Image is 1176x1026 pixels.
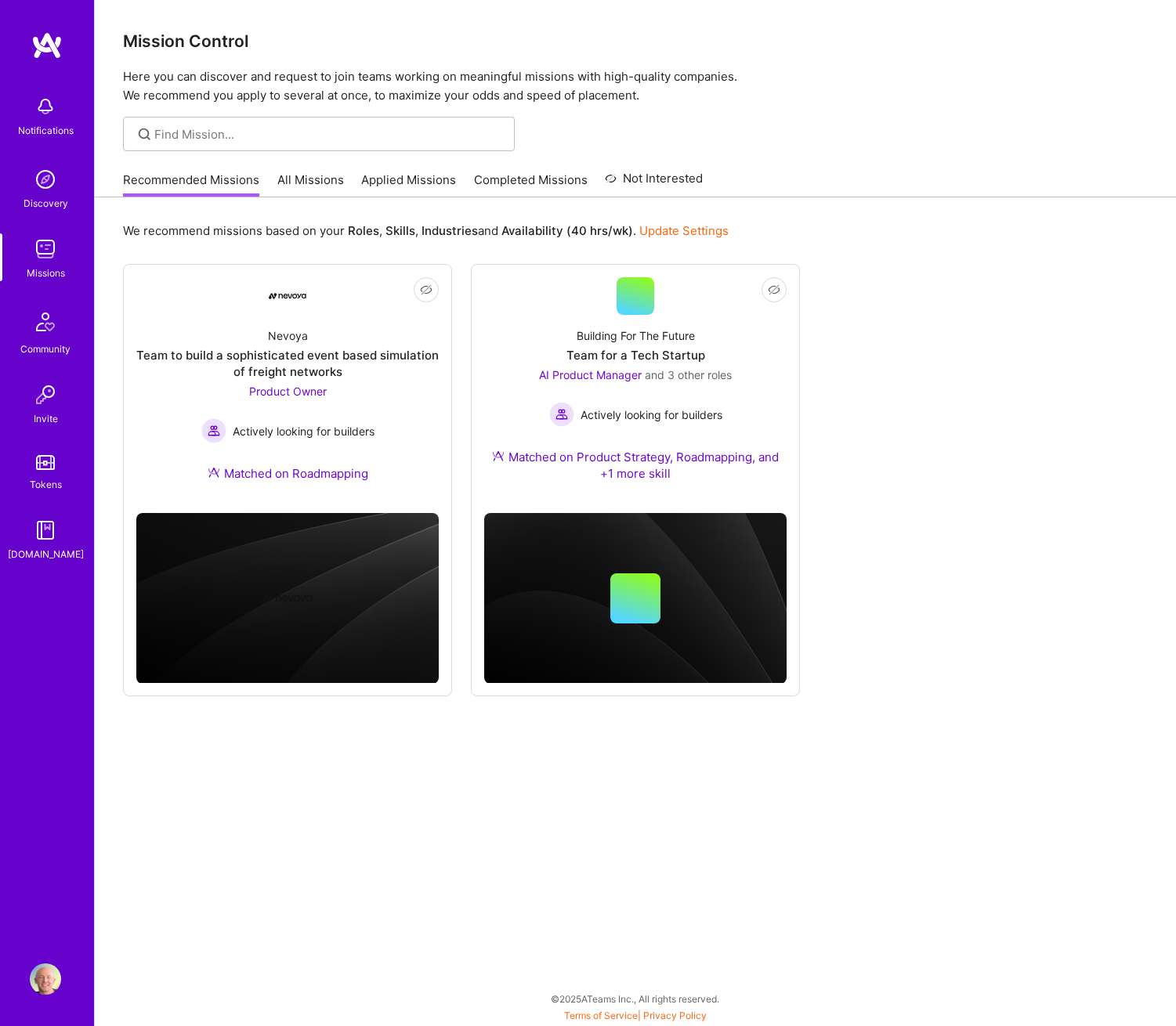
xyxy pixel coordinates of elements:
[361,172,456,197] a: Applied Missions
[581,406,722,423] span: Actively looking for builders
[249,385,327,398] span: Product Owner
[136,347,439,380] div: Team to build a sophisticated event based simulation of freight networks
[233,423,375,439] span: Actively looking for builders
[208,465,368,482] div: Matched on Roadmapping
[269,293,306,299] img: Company Logo
[8,546,84,562] div: [DOMAIN_NAME]
[24,195,68,211] div: Discovery
[268,327,308,344] div: Nevoya
[136,125,154,143] i: icon SearchGrey
[27,303,64,341] img: Community
[123,222,729,239] p: We recommend missions based on your , , and .
[639,223,729,238] a: Update Settings
[539,368,642,381] span: AI Product Manager
[605,169,703,197] a: Not Interested
[154,126,503,143] input: Find Mission...
[136,513,439,684] img: cover
[564,1010,638,1021] a: Terms of Service
[123,31,1148,51] h3: Mission Control
[27,265,65,281] div: Missions
[262,573,313,623] img: Company logo
[643,1010,707,1021] a: Privacy Policy
[474,172,588,197] a: Completed Missions
[123,172,259,197] a: Recommended Missions
[123,67,1148,105] p: Here you can discover and request to join teams working on meaningful missions with high-quality ...
[645,368,732,381] span: and 3 other roles
[34,410,58,427] div: Invite
[484,449,787,482] div: Matched on Product Strategy, Roadmapping, and +1 more skill
[30,164,61,195] img: discovery
[348,223,379,238] b: Roles
[484,277,787,500] a: Building For The FutureTeam for a Tech StartupAI Product Manager and 3 other rolesActively lookin...
[768,284,780,296] i: icon EyeClosed
[30,515,61,546] img: guide book
[208,466,220,479] img: Ateam Purple Icon
[30,91,61,122] img: bell
[385,223,415,238] b: Skills
[422,223,478,238] b: Industries
[18,122,74,139] div: Notifications
[30,963,61,995] img: User Avatar
[501,223,633,238] b: Availability (40 hrs/wk)
[566,347,705,363] div: Team for a Tech Startup
[201,418,226,443] img: Actively looking for builders
[31,31,63,60] img: logo
[30,379,61,410] img: Invite
[94,979,1176,1018] div: © 2025 ATeams Inc., All rights reserved.
[20,341,71,357] div: Community
[549,402,574,427] img: Actively looking for builders
[26,963,65,995] a: User Avatar
[30,233,61,265] img: teamwork
[420,284,432,296] i: icon EyeClosed
[577,327,695,344] div: Building For The Future
[492,450,505,462] img: Ateam Purple Icon
[277,172,344,197] a: All Missions
[36,455,55,470] img: tokens
[30,476,62,493] div: Tokens
[136,277,439,500] a: Company LogoNevoyaTeam to build a sophisticated event based simulation of freight networksProduct...
[564,1010,707,1021] span: |
[484,513,787,684] img: cover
